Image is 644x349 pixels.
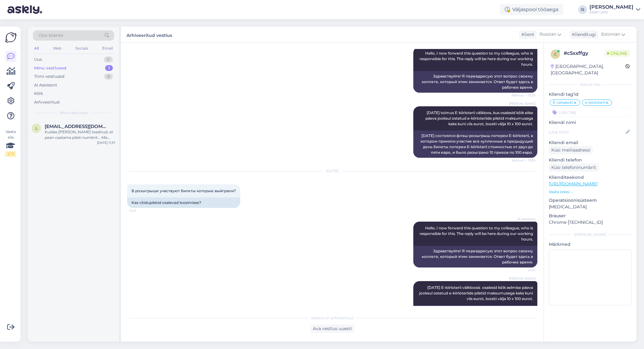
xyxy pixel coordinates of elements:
span: [DATE] toimus E-kiirloterii välkloos, kus osalesid kõik eilse päeva jooksul ostetud e-kiirloterii... [425,110,534,126]
div: Klient [519,31,534,38]
div: Uus [34,56,42,63]
p: Kliendi nimi [549,119,632,126]
div: All [33,44,40,52]
div: Kas võidupiletid osalevad loosimises? [127,197,240,208]
div: Kuidas [PERSON_NAME] teadnud, et pean vaatama pileti numbrit... Mis nüüd saab siis, ma ju ostsin ... [45,129,115,140]
p: Chrome [TECHNICAL_ID] [549,219,632,226]
div: 2 / 3 [5,151,16,157]
span: liilija.tammoja@gmail.com [45,124,109,129]
span: Minu vestlused [60,110,87,116]
span: Hello, I now forward this question to my colleague, who is responsible for this. The reply will b... [420,226,534,241]
div: Ava vestlus uuesti [310,325,354,333]
span: c [554,52,557,56]
div: Web [52,44,63,52]
div: 1 [105,65,113,71]
p: Kliendi email [549,139,632,146]
label: Arhiveeritud vestlus [127,30,172,39]
span: Nähtud ✓ 13:55 [512,158,535,163]
div: Vaata siia [5,129,16,157]
p: Kliendi tag'id [549,91,632,98]
div: [DATE] все билеты лотереи e-quick, приобретенные в предыдущий день, стоимостью от двух до пяти ев... [413,305,537,333]
p: Operatsioonisüsteem [549,197,632,204]
div: Eesti Loto [589,10,633,15]
div: Tiimi vestlused [34,73,64,80]
input: Lisa nimi [549,129,624,135]
span: AI Assistent [512,217,535,221]
div: Küsi meiliaadressi [549,146,593,154]
span: [PERSON_NAME] [509,276,535,281]
div: Email [101,44,114,52]
div: 8 [104,73,113,80]
span: В розыгрыше участвуют билеты которые выйграли? [131,188,236,193]
span: [DATE] E-kiirloterii välkloosis osalesid kõik eelmise päeva jooksul ostetud e-kiirloteriide pilet... [419,285,534,301]
div: Kõik [34,91,43,97]
div: Kliendi info [549,82,632,87]
div: Здравствуйте! Я переадресую этот вопрос своему коллеге, который этим занимается. Ответ будет здес... [413,246,537,267]
div: 0 [104,56,113,63]
span: Hello, I now forward this question to my colleague, who is responsible for this. The reply will b... [420,51,534,67]
div: [DATE] [127,168,537,174]
div: [DATE] 11:37 [97,140,115,145]
p: Brauser [549,213,632,219]
a: [PERSON_NAME]Eesti Loto [589,5,640,15]
span: Otsi kliente [38,32,63,39]
input: Lisa tag [549,108,632,117]
div: IS [578,5,587,14]
div: [PERSON_NAME] [589,5,633,10]
img: Askly Logo [5,32,17,43]
a: [URL][DOMAIN_NAME] [549,181,597,187]
p: Märkmed [549,241,632,248]
span: E-rahakott [553,101,573,104]
span: Nähtud ✓ 12:33 [512,93,535,98]
span: [PERSON_NAME] [509,101,535,106]
div: Väljaspool tööaega [500,4,563,15]
div: Klienditugi [570,31,596,38]
div: Здравствуйте! Я переадресую этот вопрос своему коллеге, который этим занимается. Ответ будет здес... [413,71,537,93]
div: Arhiveeritud [34,99,60,105]
span: e-kiirloterii [585,101,605,104]
span: Vestlus on arhiveeritud [311,315,353,321]
p: Klienditeekond [549,174,632,181]
div: [DATE] состоялся флэш-розыгрыш лотереи E-kiirloterii, в котором приняли участие все купленные в п... [413,130,537,158]
div: Minu vestlused [34,65,66,71]
span: Russian [540,31,556,38]
div: [PERSON_NAME] [549,232,632,237]
span: Online [605,50,630,57]
p: [MEDICAL_DATA] [549,204,632,210]
div: Socials [74,44,89,52]
div: [GEOGRAPHIC_DATA], [GEOGRAPHIC_DATA] [551,63,625,76]
div: AI Assistent [34,82,57,88]
p: Vaata edasi ... [549,189,632,195]
div: Küsi telefoninumbrit [549,163,599,172]
span: 14:41 [129,208,152,213]
span: l [35,126,38,130]
span: 14:41 [512,268,535,272]
span: Estonian [601,31,620,38]
p: Kliendi telefon [549,157,632,163]
div: # c5xxffgy [564,50,605,57]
